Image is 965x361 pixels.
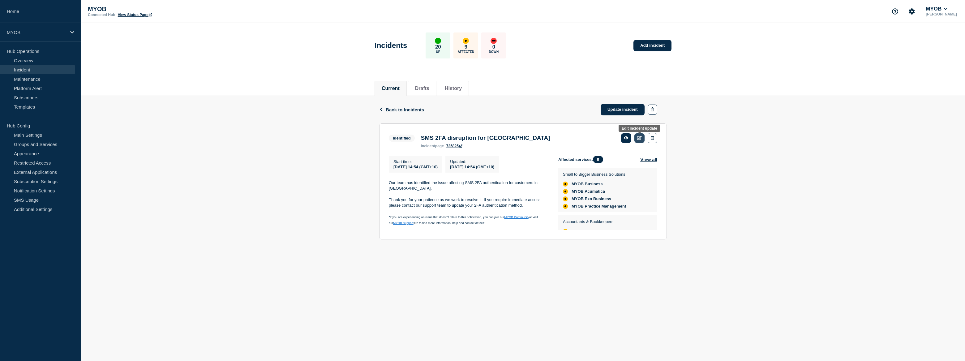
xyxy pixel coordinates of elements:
[436,50,440,54] p: Up
[491,38,497,44] div: down
[393,165,438,169] span: [DATE] 14:54 (GMT+10)
[88,6,212,13] p: MYOB
[924,6,949,12] button: MYOB
[563,196,568,201] div: affected
[393,221,414,225] a: MYOB Support
[389,197,548,208] p: Thank you for your patience as we work to resolve it. If you require immediate access, please con...
[593,156,603,163] span: 9
[382,86,400,91] button: Current
[445,86,462,91] button: History
[435,44,441,50] p: 20
[492,44,495,50] p: 0
[414,221,485,225] span: site to find more information, help and contact details"
[572,189,605,194] span: MYOB Acumatica
[572,182,603,187] span: MYOB Business
[563,229,568,234] div: affected
[504,215,529,219] a: MYOB Community
[379,107,424,112] button: Back to Incidents
[889,5,902,18] button: Support
[633,40,671,51] a: Add incident
[463,38,469,44] div: affected
[489,50,499,54] p: Down
[458,50,474,54] p: Affected
[465,44,467,50] p: 9
[88,13,115,17] p: Connected Hub
[563,182,568,187] div: affected
[7,30,66,35] p: MYOB
[393,159,438,164] p: Start time :
[572,204,626,209] span: MYOB Practice Management
[450,159,494,164] p: Updated :
[375,41,407,50] h1: Incidents
[386,107,424,112] span: Back to Incidents
[389,135,415,142] span: Identified
[415,86,429,91] button: Drafts
[563,189,568,194] div: affected
[572,196,611,201] span: MYOB Exo Business
[118,13,152,17] a: View Status Page
[924,12,958,16] p: [PERSON_NAME]
[389,215,504,219] span: "If you are experiencing an issue that doesn't relate to this notification, you can join our
[572,229,600,234] span: MYOB Practice
[446,144,462,148] a: 725825
[622,126,657,131] div: Edit incident update
[450,164,494,169] div: [DATE] 14:54 (GMT+10)
[563,219,622,224] p: Accountants & Bookkeepers
[435,38,441,44] div: up
[421,135,550,141] h3: SMS 2FA disruption for [GEOGRAPHIC_DATA]
[563,204,568,209] div: affected
[563,172,626,177] p: Small to Bigger Business Solutions
[905,5,918,18] button: Account settings
[421,144,435,148] span: incident
[601,104,645,115] a: Update incident
[389,215,539,224] span: or visit our
[558,156,606,163] span: Affected services:
[389,180,548,191] p: Our team has identified the issue affecting SMS 2FA authentication for customers in [GEOGRAPHIC_D...
[640,156,657,163] button: View all
[421,144,444,148] p: page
